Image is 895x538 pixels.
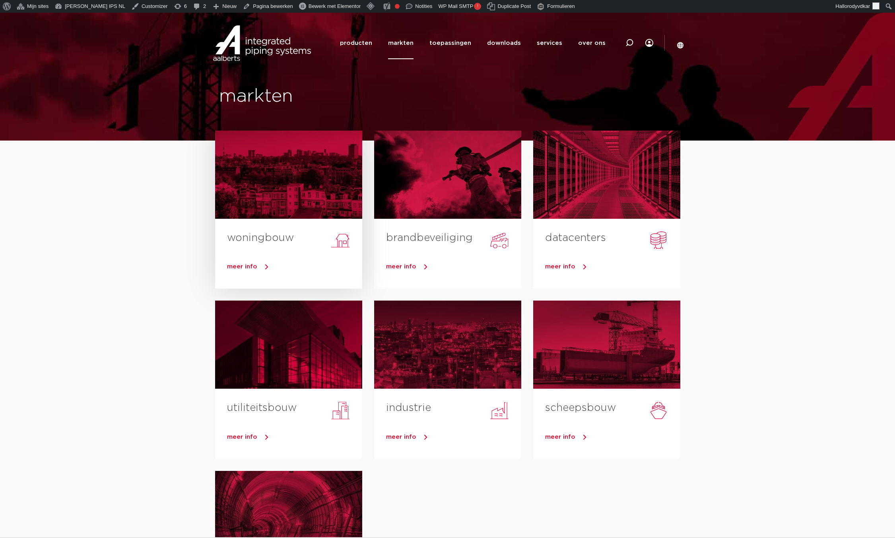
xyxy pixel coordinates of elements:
[309,3,361,9] span: Bewerk met Elementor
[537,27,562,59] a: services
[227,261,362,273] a: meer info
[429,27,471,59] a: toepassingen
[645,27,653,59] : my IPS
[340,27,606,59] nav: Menu
[227,403,297,413] a: utiliteitsbouw
[545,403,616,413] a: scheepsbouw
[474,3,481,10] span: !
[386,261,521,273] a: meer info
[545,431,680,443] a: meer info
[395,4,400,9] div: Focus keyphrase niet ingevuld
[340,27,372,59] a: producten
[227,434,257,440] span: meer info
[386,264,416,270] span: meer info
[545,233,606,243] a: datacenters
[847,3,870,9] span: rodyvdkar
[487,27,521,59] a: downloads
[545,261,680,273] a: meer info
[545,434,575,440] span: meer info
[386,403,431,413] a: industrie
[386,233,473,243] a: brandbeveiliging
[388,27,414,59] a: markten
[386,434,416,440] span: meer info
[578,27,606,59] a: over ons
[386,431,521,443] a: meer info
[219,84,444,109] h1: markten
[227,264,257,270] span: meer info
[227,233,294,243] a: woningbouw
[227,431,362,443] a: meer info
[645,27,653,59] nav: Menu
[545,264,575,270] span: meer info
